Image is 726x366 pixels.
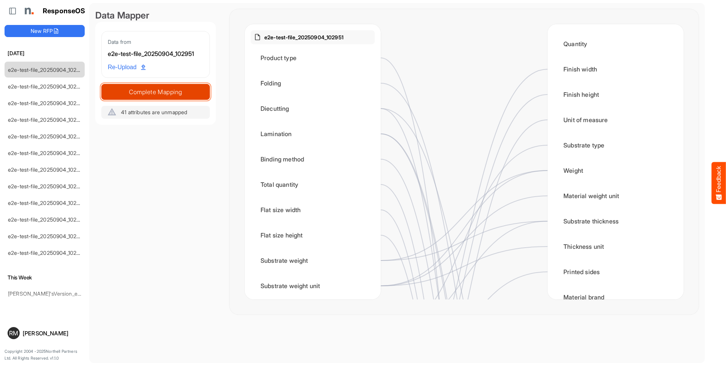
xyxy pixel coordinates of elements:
[108,37,203,46] div: Data from
[554,184,678,208] div: Material weight unit
[8,116,86,123] a: e2e-test-file_20250904_102922
[554,32,678,56] div: Quantity
[251,173,375,196] div: Total quantity
[554,57,678,81] div: Finish width
[251,46,375,70] div: Product type
[251,274,375,298] div: Substrate weight unit
[8,233,86,239] a: e2e-test-file_20250904_102645
[8,166,85,173] a: e2e-test-file_20250904_102758
[264,33,343,41] p: e2e-test-file_20250904_102951
[101,84,210,100] button: Complete Mapping
[554,285,678,309] div: Material brand
[8,150,85,156] a: e2e-test-file_20250904_102841
[5,49,85,57] h6: [DATE]
[23,330,82,336] div: [PERSON_NAME]
[251,223,375,247] div: Flat size height
[5,348,85,361] p: Copyright 2004 - 2025 Northell Partners Ltd. All Rights Reserved. v 1.1.0
[554,159,678,182] div: Weight
[251,147,375,171] div: Binding method
[251,198,375,222] div: Flat size width
[121,109,187,115] span: 41 attributes are unmapped
[108,62,146,72] span: Re-Upload
[21,3,36,19] img: Northell
[251,122,375,146] div: Lamination
[95,9,216,22] div: Data Mapper
[43,7,85,15] h1: ResponseOS
[554,108,678,132] div: Unit of measure
[8,83,86,90] a: e2e-test-file_20250904_102949
[8,67,85,73] a: e2e-test-file_20250904_102951
[554,133,678,157] div: Substrate type
[5,25,85,37] button: New RFP
[554,235,678,258] div: Thickness unit
[554,209,678,233] div: Substrate thickness
[8,200,86,206] a: e2e-test-file_20250904_102734
[102,87,209,97] span: Complete Mapping
[105,60,149,74] a: Re-Upload
[712,162,726,204] button: Feedback
[251,249,375,272] div: Substrate weight
[251,71,375,95] div: Folding
[9,330,18,336] span: RM
[8,216,86,223] a: e2e-test-file_20250904_102706
[8,133,86,140] a: e2e-test-file_20250904_102855
[251,97,375,120] div: Diecutting
[8,183,85,189] a: e2e-test-file_20250904_102748
[554,83,678,106] div: Finish height
[8,250,85,256] a: e2e-test-file_20250904_102615
[8,100,86,106] a: e2e-test-file_20250904_102936
[554,260,678,284] div: Printed sides
[108,49,203,59] div: e2e-test-file_20250904_102951
[5,273,85,282] h6: This Week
